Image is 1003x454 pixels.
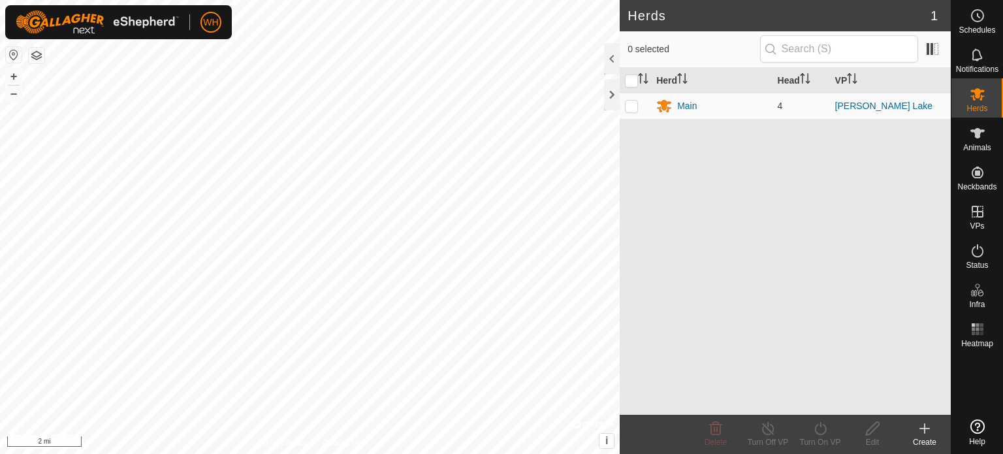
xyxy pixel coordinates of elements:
button: Reset Map [6,47,22,63]
span: Herds [966,105,987,112]
a: [PERSON_NAME] Lake [835,101,932,111]
button: i [599,434,614,448]
span: Schedules [959,26,995,34]
span: Notifications [956,65,998,73]
th: VP [830,68,951,93]
a: Contact Us [323,437,361,449]
input: Search (S) [760,35,918,63]
button: + [6,69,22,84]
button: – [6,86,22,101]
th: Herd [651,68,772,93]
div: Turn Off VP [742,436,794,448]
span: Help [969,438,985,446]
img: Gallagher Logo [16,10,179,34]
span: i [605,435,608,446]
p-sorticon: Activate to sort [677,75,688,86]
span: VPs [970,222,984,230]
h2: Herds [628,8,931,24]
div: Turn On VP [794,436,846,448]
span: 4 [778,101,783,111]
div: Create [899,436,951,448]
div: Main [677,99,697,113]
button: Map Layers [29,48,44,63]
span: 1 [931,6,938,25]
th: Head [772,68,830,93]
span: Delete [705,438,727,447]
p-sorticon: Activate to sort [800,75,810,86]
p-sorticon: Activate to sort [847,75,857,86]
span: 0 selected [628,42,759,56]
a: Help [951,414,1003,451]
span: Neckbands [957,183,996,191]
div: Edit [846,436,899,448]
p-sorticon: Activate to sort [638,75,648,86]
span: Status [966,261,988,269]
a: Privacy Policy [259,437,308,449]
span: WH [203,16,218,29]
span: Infra [969,300,985,308]
span: Heatmap [961,340,993,348]
span: Animals [963,144,991,152]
